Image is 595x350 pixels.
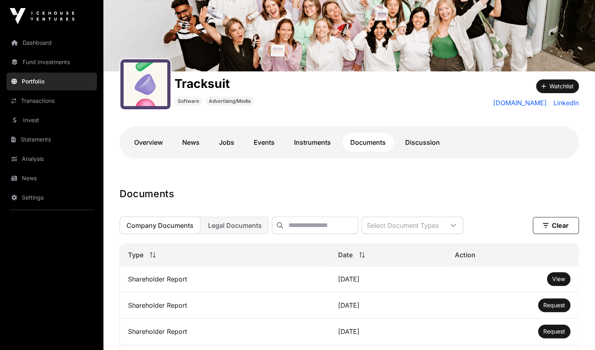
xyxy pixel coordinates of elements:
button: View [547,272,570,286]
span: Request [543,328,565,335]
h1: Documents [120,187,579,200]
span: Legal Documents [208,221,262,229]
a: View [552,275,565,283]
button: Company Documents [120,217,200,234]
span: View [552,275,565,282]
span: Software [178,98,199,104]
button: Request [538,298,570,312]
div: Select Document Types [362,217,444,233]
td: [DATE] [330,319,447,345]
a: Request [543,327,565,335]
a: Jobs [211,133,242,152]
a: Request [543,301,565,309]
a: Fund Investments [6,53,97,71]
span: Date [338,250,353,260]
button: Watchlist [536,79,579,93]
span: Request [543,302,565,308]
nav: Tabs [126,133,572,152]
a: News [174,133,208,152]
a: LinkedIn [550,98,579,108]
a: Documents [342,133,394,152]
a: Portfolio [6,73,97,90]
span: Advertising/Media [209,98,251,104]
td: Shareholder Report [120,319,330,345]
img: Icehouse Ventures Logo [10,8,74,24]
td: [DATE] [330,266,447,292]
button: Clear [533,217,579,234]
a: Statements [6,131,97,148]
a: Overview [126,133,171,152]
a: Invest [6,111,97,129]
td: Shareholder Report [120,292,330,319]
a: Analysis [6,150,97,168]
a: News [6,169,97,187]
span: Type [128,250,143,260]
td: [DATE] [330,292,447,319]
a: Events [246,133,283,152]
span: Company Documents [126,221,193,229]
a: Instruments [286,133,339,152]
a: [DOMAIN_NAME] [493,98,547,108]
span: Action [454,250,475,260]
iframe: Chat Widget [555,311,595,350]
button: Legal Documents [201,217,269,234]
h1: Tracksuit [175,76,254,91]
a: Dashboard [6,34,97,52]
img: gotracksuit_logo.jpeg [124,62,167,106]
td: Shareholder Report [120,266,330,292]
button: Request [538,325,570,338]
a: Transactions [6,92,97,110]
a: Settings [6,189,97,206]
a: Discussion [397,133,448,152]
